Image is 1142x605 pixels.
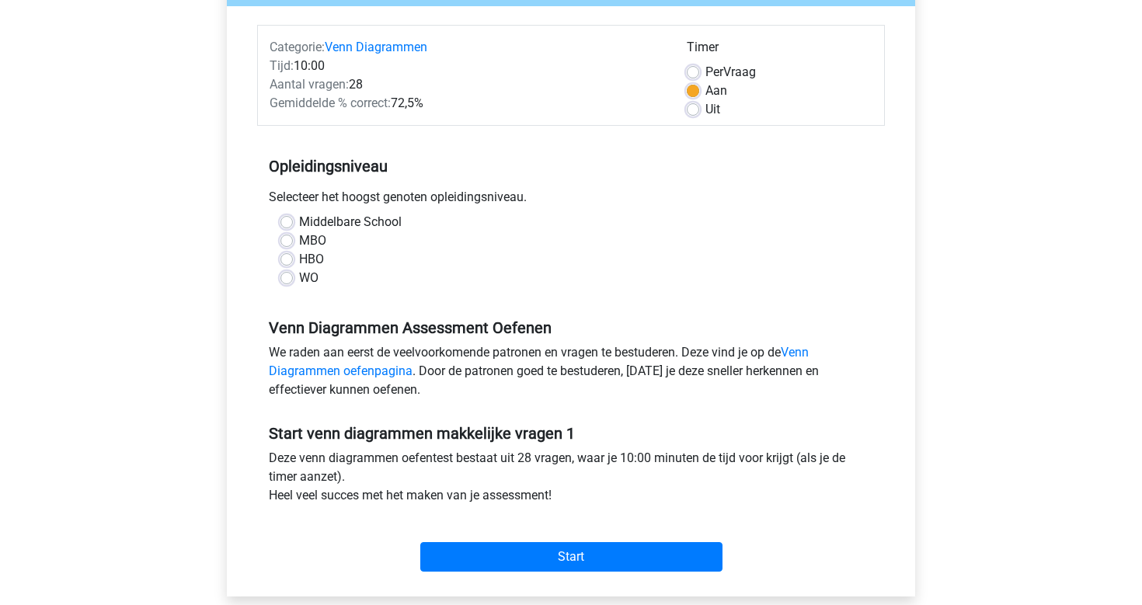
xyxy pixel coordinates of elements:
h5: Opleidingsniveau [269,151,873,182]
span: Aantal vragen: [270,77,349,92]
span: Tijd: [270,58,294,73]
input: Start [420,542,722,572]
label: Middelbare School [299,213,402,231]
div: 72,5% [258,94,675,113]
label: WO [299,269,319,287]
span: Gemiddelde % correct: [270,96,391,110]
label: MBO [299,231,326,250]
label: Vraag [705,63,756,82]
div: Selecteer het hoogst genoten opleidingsniveau. [257,188,885,213]
label: HBO [299,250,324,269]
label: Uit [705,100,720,119]
div: Timer [687,38,872,63]
h5: Start venn diagrammen makkelijke vragen 1 [269,424,873,443]
div: Deze venn diagrammen oefentest bestaat uit 28 vragen, waar je 10:00 minuten de tijd voor krijgt (... [257,449,885,511]
div: We raden aan eerst de veelvoorkomende patronen en vragen te bestuderen. Deze vind je op de . Door... [257,343,885,405]
span: Per [705,64,723,79]
h5: Venn Diagrammen Assessment Oefenen [269,318,873,337]
span: Categorie: [270,40,325,54]
div: 28 [258,75,675,94]
div: 10:00 [258,57,675,75]
a: Venn Diagrammen [325,40,427,54]
label: Aan [705,82,727,100]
